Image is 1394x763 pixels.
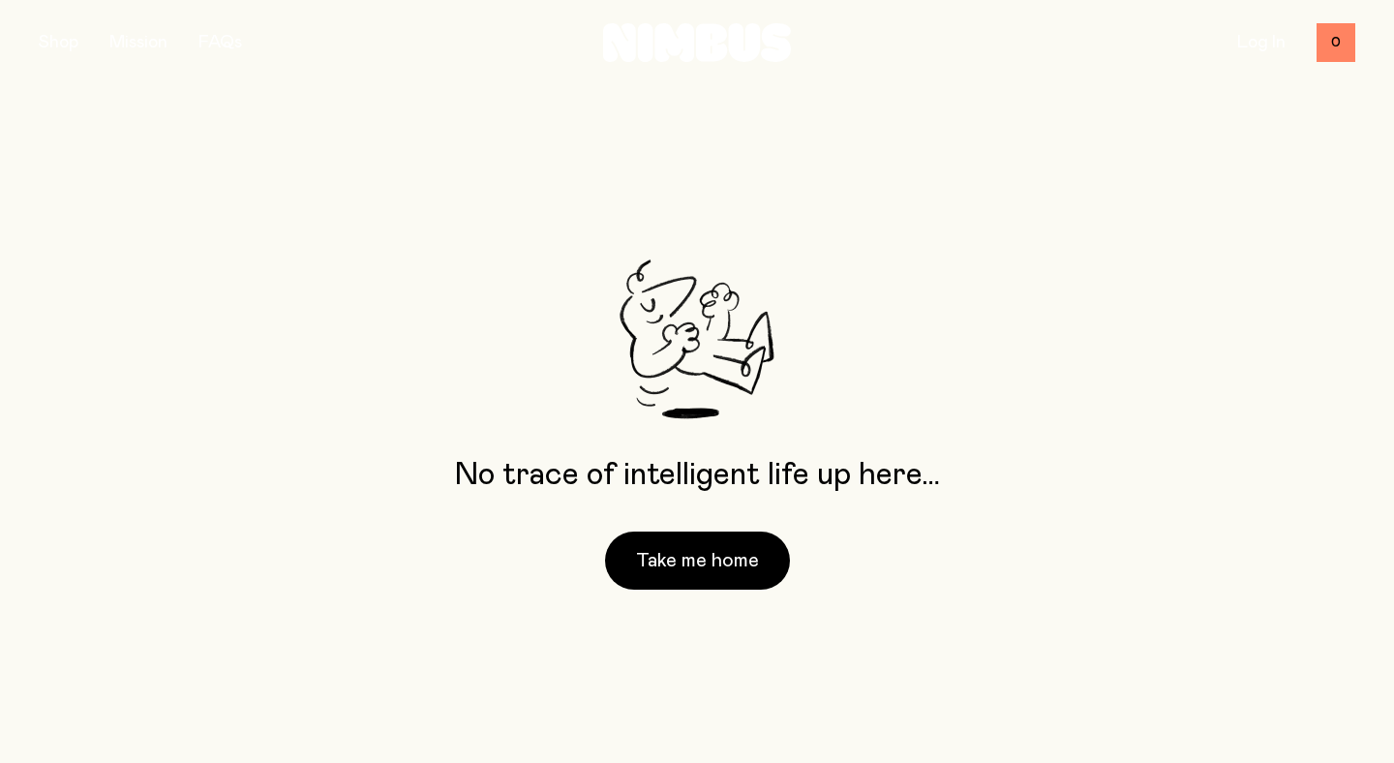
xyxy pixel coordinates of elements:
a: FAQs [198,34,242,51]
a: Log In [1237,34,1286,51]
a: Mission [109,34,167,51]
button: 0 [1317,23,1355,62]
button: Take me home [605,532,790,590]
p: No trace of intelligent life up here… [455,458,940,493]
